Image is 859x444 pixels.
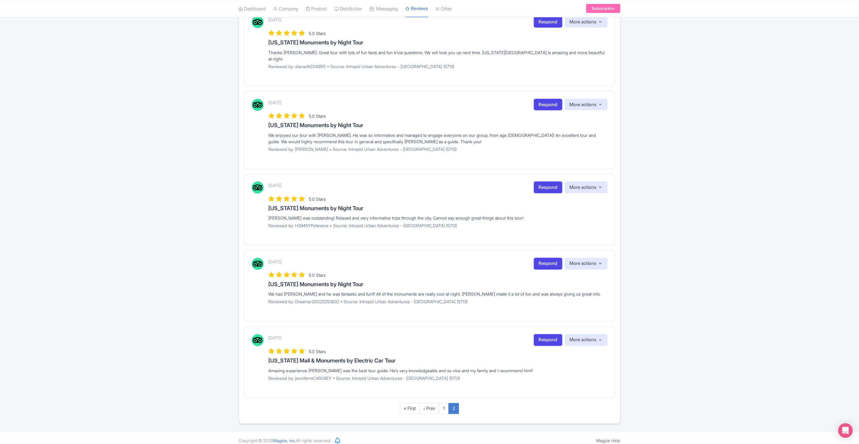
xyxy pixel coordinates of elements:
[239,0,266,17] a: Dashboard
[448,403,459,415] a: 2
[269,122,608,128] h3: [US_STATE] Monuments by Night Tour
[436,0,452,17] a: Other
[273,0,299,17] a: Company
[596,438,620,443] a: Magpie Help
[269,291,608,297] div: We had [PERSON_NAME] and he was fantastic and fun!!! All of the monuments are really cool at nigh...
[252,16,264,28] img: Tripadvisor Logo
[309,273,326,278] span: 5.0 Stars
[269,358,608,364] h3: [US_STATE] Mall & Monuments by Electric Car Tour
[252,182,264,194] img: Tripadvisor Logo
[269,146,608,152] p: Reviewed by: [PERSON_NAME] • Source: Intrepid Urban Adventures - [GEOGRAPHIC_DATA] (5713)
[269,49,608,62] div: Thanks [PERSON_NAME]. Great tour with lots of fun facts and fun trivia questions. We will look yo...
[269,132,608,145] div: We enjoyed our tour with [PERSON_NAME]. He was so informative and managed to engage everyone on o...
[252,99,264,111] img: Tripadvisor Logo
[565,99,608,111] button: More actions
[269,215,608,221] div: [PERSON_NAME] was outstanding! Relaxed and very informative trips through the city. Cannot say en...
[838,423,853,438] div: Open Intercom Messenger
[269,99,282,106] p: [DATE]
[269,258,282,265] p: [DATE]
[534,258,562,270] a: Respond
[586,4,620,13] a: Subscription
[269,282,608,288] h3: [US_STATE] Monuments by Night Tour
[269,40,608,46] h3: [US_STATE] Monuments by Night Tour
[235,438,335,444] div: Copyright © 2025 All rights reserved.
[269,182,282,189] p: [DATE]
[565,258,608,270] button: More actions
[309,349,326,354] span: 5.0 Stars
[252,258,264,270] img: Tripadvisor Logo
[370,0,398,17] a: Messaging
[534,182,562,193] a: Respond
[269,299,608,305] p: Reviewed by: Dreamer20025253932 • Source: Intrepid Urban Adventures - [GEOGRAPHIC_DATA] (5713)
[309,113,326,119] span: 5.0 Stars
[335,0,362,17] a: Distribution
[565,182,608,193] button: More actions
[565,334,608,346] button: More actions
[400,403,420,415] a: « First
[309,31,326,36] span: 5.0 Stars
[269,375,608,382] p: Reviewed by: jennifermC4506EY • Source: Intrepid Urban Adventures - [GEOGRAPHIC_DATA] (5713)
[534,334,562,346] a: Respond
[273,438,296,443] span: Magpie, Inc.
[269,222,608,229] p: Reviewed by: H3945YPstevens • Source: Intrepid Urban Adventures - [GEOGRAPHIC_DATA] (5713)
[309,196,326,202] span: 5.0 Stars
[439,403,449,415] a: 1
[534,99,562,111] a: Respond
[565,16,608,28] button: More actions
[534,16,562,28] a: Respond
[269,368,608,374] div: Amazing experience [PERSON_NAME] was the best tour guide. He’s very knowledgeable and so nice and...
[420,403,439,415] a: ‹ Prev
[252,334,264,346] img: Tripadvisor Logo
[269,63,608,70] p: Reviewed by: dianacN2248RS • Source: Intrepid Urban Adventures - [GEOGRAPHIC_DATA] (5713)
[269,16,282,23] p: [DATE]
[269,335,282,341] p: [DATE]
[306,0,327,17] a: Product
[269,205,608,211] h3: [US_STATE] Monuments by Night Tour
